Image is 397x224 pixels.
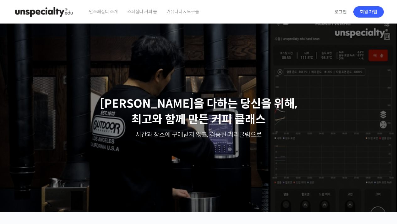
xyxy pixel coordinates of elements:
[353,6,384,18] a: 회원 가입
[331,5,351,19] a: 로그인
[6,131,391,139] p: 시간과 장소에 구애받지 않고, 검증된 커리큘럼으로
[6,96,391,128] p: [PERSON_NAME]을 다하는 당신을 위해, 최고와 함께 만든 커피 클래스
